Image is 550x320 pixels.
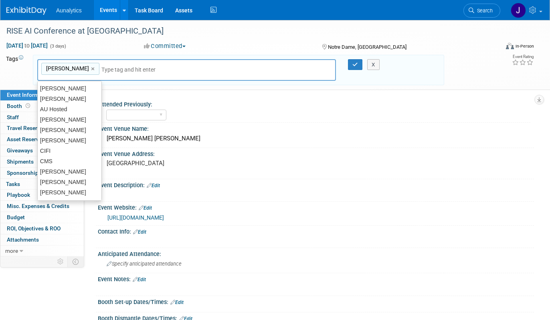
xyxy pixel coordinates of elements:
[44,64,89,72] span: [PERSON_NAME]
[38,177,101,187] div: [PERSON_NAME]
[463,4,500,18] a: Search
[0,223,84,234] a: ROI, Objectives & ROO
[23,42,31,49] span: to
[6,181,20,187] span: Tasks
[98,179,534,190] div: Event Description:
[38,125,101,135] div: [PERSON_NAME]
[38,166,101,177] div: [PERSON_NAME]
[107,214,164,221] a: [URL][DOMAIN_NAME]
[170,300,184,305] a: Edit
[7,225,61,232] span: ROI, Objectives & ROO
[367,59,380,70] button: X
[38,187,101,198] div: [PERSON_NAME]
[515,43,534,49] div: In-Person
[0,179,84,190] a: Tasks
[0,156,84,167] a: Shipments
[506,43,514,49] img: Format-Inperson.png
[0,90,84,100] a: Event Information
[98,226,534,236] div: Contact Info:
[54,256,68,267] td: Personalize Event Tab Strip
[5,248,18,254] span: more
[7,92,52,98] span: Event Information
[98,248,534,258] div: Anticipated Attendance:
[133,229,146,235] a: Edit
[512,55,534,59] div: Event Rating
[141,42,189,50] button: Committed
[474,8,493,14] span: Search
[98,148,534,158] div: Event Venue Address:
[7,114,19,120] span: Staff
[6,55,26,86] td: Tags
[38,114,101,125] div: [PERSON_NAME]
[49,44,66,49] span: (3 days)
[91,64,96,74] a: ×
[7,158,34,165] span: Shipments
[38,198,101,208] div: [PERSON_NAME]
[7,203,69,209] span: Misc. Expenses & Credits
[0,101,84,112] a: Booth
[7,170,49,176] span: Sponsorships
[139,205,152,211] a: Edit
[107,160,271,167] pre: [GEOGRAPHIC_DATA]
[0,123,84,134] a: Travel Reservations
[38,104,101,114] div: AU Hosted
[4,24,489,38] div: RISE AI Conference at [GEOGRAPHIC_DATA]
[38,83,101,94] div: [PERSON_NAME]
[7,136,55,142] span: Asset Reservations
[7,214,25,220] span: Budget
[7,103,32,109] span: Booth
[98,273,534,284] div: Event Notes:
[6,7,47,15] img: ExhibitDay
[7,236,39,243] span: Attachments
[7,147,33,154] span: Giveaways
[38,156,101,166] div: CMS
[0,112,84,123] a: Staff
[68,256,84,267] td: Toggle Event Tabs
[0,246,84,256] a: more
[0,168,84,178] a: Sponsorships1
[104,132,528,145] div: [PERSON_NAME] [PERSON_NAME]
[456,42,534,54] div: Event Format
[0,134,84,145] a: Asset Reservations
[56,7,82,14] span: Aunalytics
[38,146,101,156] div: CIFI
[24,103,32,109] span: Booth not reserved yet
[0,190,84,200] a: Playbook
[0,234,84,245] a: Attachments
[101,66,166,74] input: Type tag and hit enter
[38,135,101,146] div: [PERSON_NAME]
[107,261,182,267] span: Specify anticipated attendance
[147,183,160,188] a: Edit
[98,123,534,133] div: Event Venue Name:
[98,98,530,108] div: Attended Previously:
[0,212,84,223] a: Budget
[38,94,101,104] div: [PERSON_NAME]
[511,3,526,18] img: Julie Grisanti-Cieslak
[328,44,406,50] span: Notre Dame, [GEOGRAPHIC_DATA]
[7,192,30,198] span: Playbook
[133,277,146,282] a: Edit
[6,42,48,49] span: [DATE] [DATE]
[98,202,534,212] div: Event Website:
[0,145,84,156] a: Giveaways
[98,296,534,306] div: Booth Set-up Dates/Times:
[7,125,56,131] span: Travel Reservations
[0,201,84,212] a: Misc. Expenses & Credits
